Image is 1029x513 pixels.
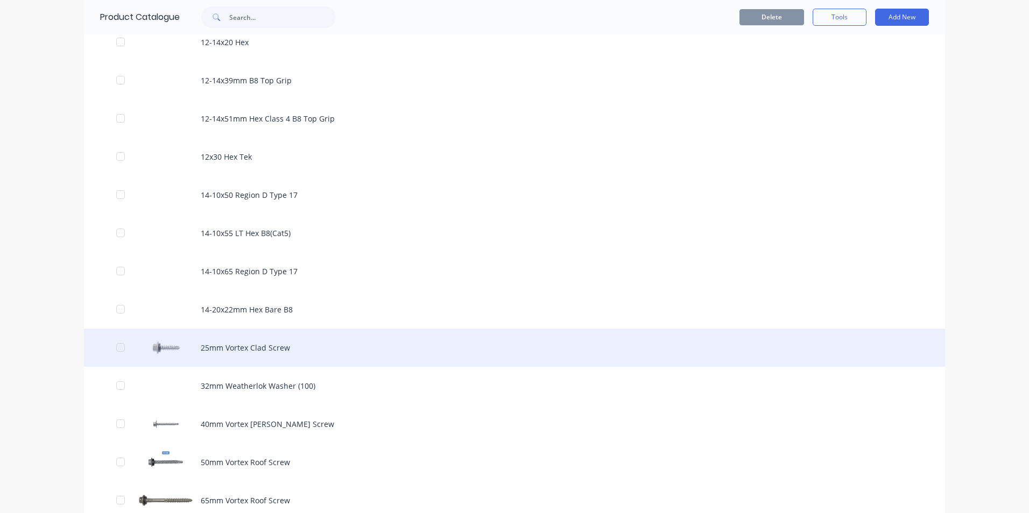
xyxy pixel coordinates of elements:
[813,9,866,26] button: Tools
[84,99,945,138] div: 12-14x51mm Hex Class 4 B8 Top Grip
[84,214,945,252] div: 14-10x55 LT Hex B8(Cat5)
[739,9,804,25] button: Delete
[84,290,945,329] div: 14-20x22mm Hex Bare B8
[84,23,945,61] div: 12-14x20 Hex
[84,138,945,176] div: 12x30 Hex Tek
[84,329,945,367] div: 25mm Vortex Clad Screw25mm Vortex Clad Screw
[84,252,945,290] div: 14-10x65 Region D Type 17
[229,6,336,28] input: Search...
[84,367,945,405] div: 32mm Weatherlok Washer (100)
[84,61,945,99] div: 12-14x39mm B8 Top Grip
[875,9,929,26] button: Add New
[84,176,945,214] div: 14-10x50 Region D Type 17
[84,405,945,443] div: 40mm Vortex Batten Screw40mm Vortex [PERSON_NAME] Screw
[84,443,945,481] div: 50mm Vortex Roof Screw50mm Vortex Roof Screw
